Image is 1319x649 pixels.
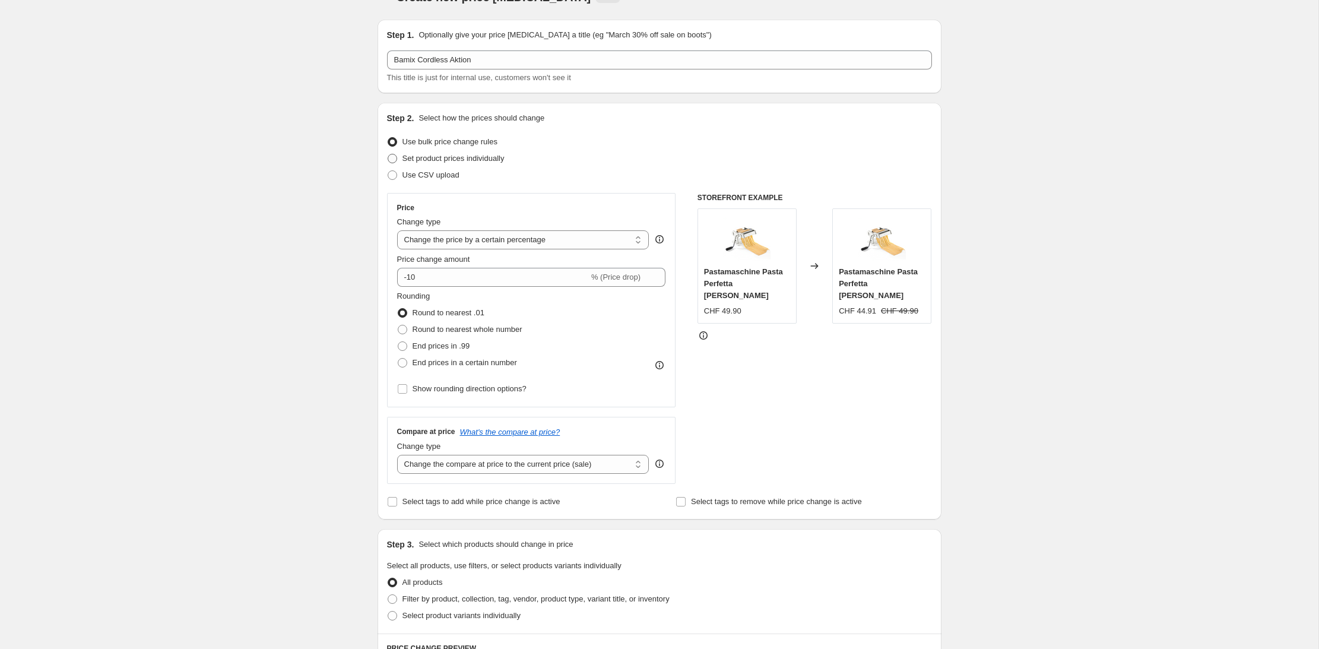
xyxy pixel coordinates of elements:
[402,137,497,146] span: Use bulk price change rules
[413,341,470,350] span: End prices in .99
[397,442,441,451] span: Change type
[387,29,414,41] h2: Step 1.
[418,29,711,41] p: Optionally give your price [MEDICAL_DATA] a title (eg "March 30% off sale on boots")
[387,112,414,124] h2: Step 2.
[723,215,771,262] img: Pasta_Perfetta_weiss_80x.png
[413,325,522,334] span: Round to nearest whole number
[691,497,862,506] span: Select tags to remove while price change is active
[387,50,932,69] input: 30% off holiday sale
[654,458,665,470] div: help
[387,561,622,570] span: Select all products, use filters, or select products variants individually
[397,217,441,226] span: Change type
[839,267,918,300] span: Pastamaschine Pasta Perfetta [PERSON_NAME]
[839,305,876,317] div: CHF 44.91
[654,233,665,245] div: help
[413,358,517,367] span: End prices in a certain number
[402,170,459,179] span: Use CSV upload
[397,203,414,213] h3: Price
[397,292,430,300] span: Rounding
[881,305,918,317] strike: CHF 49.90
[402,611,521,620] span: Select product variants individually
[591,273,641,281] span: % (Price drop)
[460,428,560,436] button: What's the compare at price?
[418,539,573,550] p: Select which products should change in price
[418,112,544,124] p: Select how the prices should change
[858,215,906,262] img: Pasta_Perfetta_weiss_80x.png
[704,267,783,300] span: Pastamaschine Pasta Perfetta [PERSON_NAME]
[697,193,932,202] h6: STOREFRONT EXAMPLE
[397,268,589,287] input: -15
[402,154,505,163] span: Set product prices individually
[704,305,741,317] div: CHF 49.90
[413,384,527,393] span: Show rounding direction options?
[402,497,560,506] span: Select tags to add while price change is active
[397,255,470,264] span: Price change amount
[413,308,484,317] span: Round to nearest .01
[387,539,414,550] h2: Step 3.
[397,427,455,436] h3: Compare at price
[402,594,670,603] span: Filter by product, collection, tag, vendor, product type, variant title, or inventory
[387,73,571,82] span: This title is just for internal use, customers won't see it
[402,578,443,587] span: All products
